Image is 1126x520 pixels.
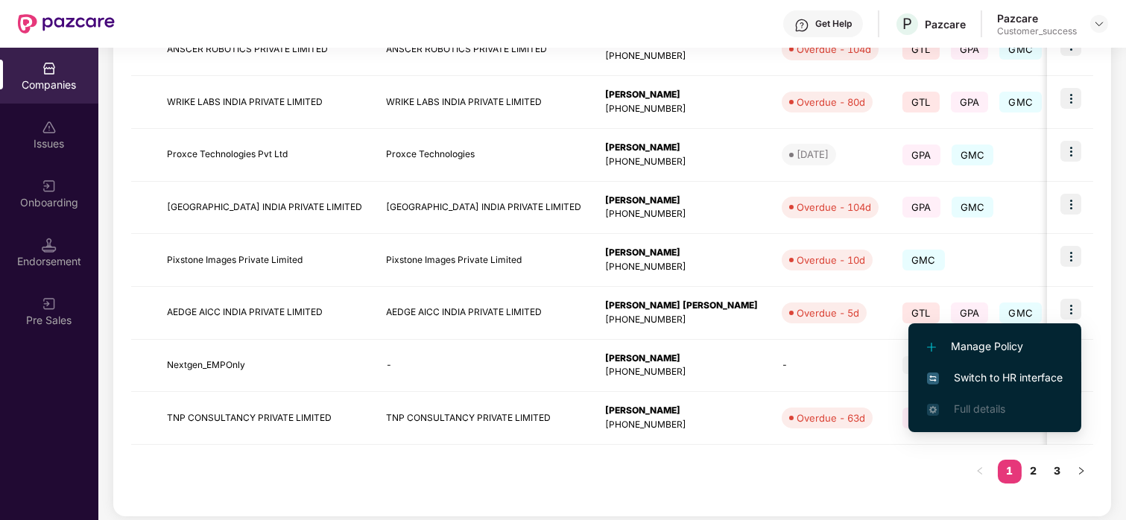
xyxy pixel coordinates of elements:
td: TNP CONSULTANCY PRIVATE LIMITED [374,392,593,445]
img: icon [1060,194,1081,215]
li: 1 [998,460,1022,483]
div: [PERSON_NAME] [605,141,758,155]
span: Full details [954,402,1005,415]
div: [PERSON_NAME] [605,246,758,260]
div: Pazcare [925,17,966,31]
div: Overdue - 104d [797,200,871,215]
span: GPA [902,197,940,218]
span: GPA [951,39,989,60]
a: 1 [998,460,1022,482]
span: GMC [902,250,945,270]
div: Customer_success [997,25,1077,37]
li: Next Page [1069,460,1093,483]
span: GTL [902,302,940,323]
td: Proxce Technologies [374,129,593,182]
span: GPA [951,302,989,323]
span: left [975,466,984,475]
span: P [902,15,912,33]
span: Manage Policy [927,338,1063,355]
td: ANSCER ROBOTICS PRIVATE LIMITED [374,23,593,76]
img: svg+xml;base64,PHN2ZyBpZD0iSGVscC0zMngzMiIgeG1sbnM9Imh0dHA6Ly93d3cudzMub3JnLzIwMDAvc3ZnIiB3aWR0aD... [794,18,809,33]
img: svg+xml;base64,PHN2ZyBpZD0iSXNzdWVzX2Rpc2FibGVkIiB4bWxucz0iaHR0cDovL3d3dy53My5vcmcvMjAwMC9zdmciIH... [42,120,57,135]
img: svg+xml;base64,PHN2ZyBpZD0iRHJvcGRvd24tMzJ4MzIiIHhtbG5zPSJodHRwOi8vd3d3LnczLm9yZy8yMDAwL3N2ZyIgd2... [1093,18,1105,30]
td: Pixstone Images Private Limited [155,234,374,287]
div: Get Help [815,18,852,30]
li: Previous Page [968,460,992,483]
a: 3 [1046,460,1069,482]
img: svg+xml;base64,PHN2ZyB4bWxucz0iaHR0cDovL3d3dy53My5vcmcvMjAwMC9zdmciIHdpZHRoPSIxMjIiIGhlaWdodD0iMj... [902,356,993,374]
td: TNP CONSULTANCY PRIVATE LIMITED [155,392,374,445]
div: Overdue - 80d [797,95,865,110]
div: [PHONE_NUMBER] [605,49,758,63]
button: right [1069,460,1093,483]
td: Proxce Technologies Pvt Ltd [155,129,374,182]
td: WRIKE LABS INDIA PRIVATE LIMITED [155,76,374,129]
div: Overdue - 104d [797,42,871,57]
td: - [770,340,891,393]
img: svg+xml;base64,PHN2ZyB4bWxucz0iaHR0cDovL3d3dy53My5vcmcvMjAwMC9zdmciIHdpZHRoPSIxNiIgaGVpZ2h0PSIxNi... [927,372,939,384]
img: svg+xml;base64,PHN2ZyB4bWxucz0iaHR0cDovL3d3dy53My5vcmcvMjAwMC9zdmciIHdpZHRoPSIxNi4zNjMiIGhlaWdodD... [927,404,939,416]
div: [PERSON_NAME] [605,88,758,102]
li: 2 [1022,460,1046,483]
div: [PHONE_NUMBER] [605,102,758,116]
img: svg+xml;base64,PHN2ZyBpZD0iQ29tcGFuaWVzIiB4bWxucz0iaHR0cDovL3d3dy53My5vcmcvMjAwMC9zdmciIHdpZHRoPS... [42,61,57,76]
span: right [1077,466,1086,475]
div: [PHONE_NUMBER] [605,418,758,432]
button: left [968,460,992,483]
img: svg+xml;base64,PHN2ZyB3aWR0aD0iMjAiIGhlaWdodD0iMjAiIHZpZXdCb3g9IjAgMCAyMCAyMCIgZmlsbD0ibm9uZSIgeG... [42,179,57,194]
div: [DATE] [797,147,829,162]
span: GPA [902,145,940,165]
span: GMC [999,302,1042,323]
td: [GEOGRAPHIC_DATA] INDIA PRIVATE LIMITED [374,182,593,235]
img: icon [1060,299,1081,320]
span: GTL [902,92,940,112]
td: ANSCER ROBOTICS PRIVATE LIMITED [155,23,374,76]
span: GPA [902,408,940,428]
span: GMC [952,197,994,218]
div: [PERSON_NAME] [605,194,758,208]
span: GTL [902,39,940,60]
div: Overdue - 10d [797,253,865,267]
div: [PHONE_NUMBER] [605,207,758,221]
div: [PHONE_NUMBER] [605,365,758,379]
span: GMC [952,145,994,165]
a: 2 [1022,460,1046,482]
td: [GEOGRAPHIC_DATA] INDIA PRIVATE LIMITED [155,182,374,235]
td: Nextgen_EMPOnly [155,340,374,393]
img: svg+xml;base64,PHN2ZyB3aWR0aD0iMjAiIGhlaWdodD0iMjAiIHZpZXdCb3g9IjAgMCAyMCAyMCIgZmlsbD0ibm9uZSIgeG... [42,297,57,311]
td: - [374,340,593,393]
div: [PERSON_NAME] [PERSON_NAME] [605,299,758,313]
div: [PHONE_NUMBER] [605,313,758,327]
li: 3 [1046,460,1069,483]
img: icon [1060,141,1081,162]
div: Pazcare [997,11,1077,25]
div: [PERSON_NAME] [605,404,758,418]
div: [PHONE_NUMBER] [605,155,758,169]
td: WRIKE LABS INDIA PRIVATE LIMITED [374,76,593,129]
img: icon [1060,246,1081,267]
img: New Pazcare Logo [18,14,115,34]
span: GMC [999,92,1042,112]
img: svg+xml;base64,PHN2ZyB3aWR0aD0iMTQuNSIgaGVpZ2h0PSIxNC41IiB2aWV3Qm94PSIwIDAgMTYgMTYiIGZpbGw9Im5vbm... [42,238,57,253]
span: GMC [999,39,1042,60]
span: GPA [951,92,989,112]
div: [PHONE_NUMBER] [605,260,758,274]
div: [PERSON_NAME] [605,352,758,366]
td: AEDGE AICC INDIA PRIVATE LIMITED [155,287,374,340]
img: icon [1060,88,1081,109]
span: Switch to HR interface [927,370,1063,386]
td: AEDGE AICC INDIA PRIVATE LIMITED [374,287,593,340]
div: Overdue - 5d [797,305,859,320]
div: Overdue - 63d [797,410,865,425]
td: Pixstone Images Private Limited [374,234,593,287]
img: svg+xml;base64,PHN2ZyB4bWxucz0iaHR0cDovL3d3dy53My5vcmcvMjAwMC9zdmciIHdpZHRoPSIxMi4yMDEiIGhlaWdodD... [927,343,936,352]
